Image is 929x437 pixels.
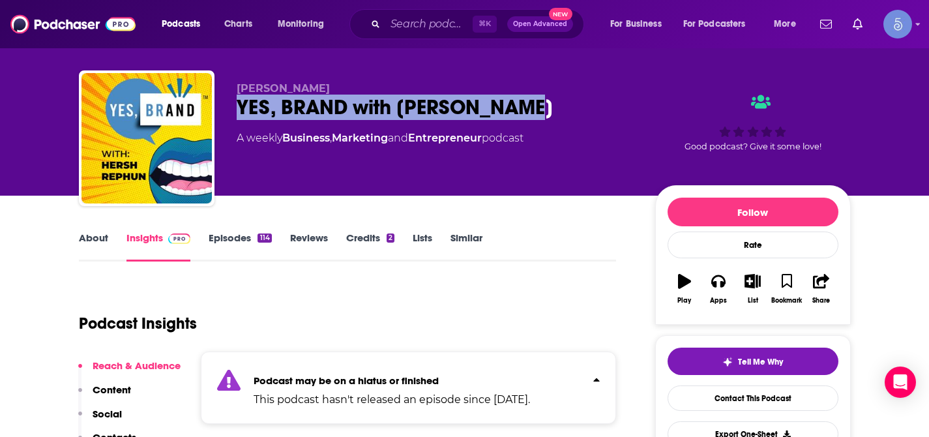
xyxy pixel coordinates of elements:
[885,367,916,398] div: Open Intercom Messenger
[385,14,473,35] input: Search podcasts, credits, & more...
[655,82,851,163] div: Good podcast? Give it some love!
[770,265,804,312] button: Bookmark
[408,132,482,144] a: Entrepreneur
[278,15,324,33] span: Monitoring
[735,265,769,312] button: List
[610,15,662,33] span: For Business
[668,348,838,375] button: tell me why sparkleTell Me Why
[254,374,439,387] strong: Podcast may be on a hiatus or finished
[804,265,838,312] button: Share
[883,10,912,38] button: Show profile menu
[722,357,733,367] img: tell me why sparkle
[668,385,838,411] a: Contact This Podcast
[10,12,136,37] img: Podchaser - Follow, Share and Rate Podcasts
[413,232,432,262] a: Lists
[774,15,796,33] span: More
[473,16,497,33] span: ⌘ K
[513,21,567,27] span: Open Advanced
[81,73,212,203] img: YES, BRAND with Hersh Rephun
[362,9,597,39] div: Search podcasts, credits, & more...
[162,15,200,33] span: Podcasts
[738,357,783,367] span: Tell Me Why
[883,10,912,38] img: User Profile
[209,232,271,262] a: Episodes114
[748,297,758,305] div: List
[812,297,830,305] div: Share
[93,384,131,396] p: Content
[78,359,181,384] button: Reach & Audience
[683,15,746,33] span: For Podcasters
[710,297,727,305] div: Apps
[258,234,271,243] div: 114
[549,8,572,20] span: New
[330,132,332,144] span: ,
[848,13,868,35] a: Show notifications dropdown
[254,392,530,408] p: This podcast hasn't released an episode since [DATE].
[237,82,330,95] span: [PERSON_NAME]
[168,234,191,244] img: Podchaser Pro
[79,314,197,333] h1: Podcast Insights
[332,132,388,144] a: Marketing
[668,265,701,312] button: Play
[93,408,122,420] p: Social
[815,13,837,35] a: Show notifications dropdown
[290,232,328,262] a: Reviews
[153,14,217,35] button: open menu
[216,14,260,35] a: Charts
[79,232,108,262] a: About
[701,265,735,312] button: Apps
[78,408,122,432] button: Social
[668,198,838,226] button: Follow
[93,359,181,372] p: Reach & Audience
[388,132,408,144] span: and
[387,234,394,243] div: 2
[507,16,573,32] button: Open AdvancedNew
[346,232,394,262] a: Credits2
[450,232,482,262] a: Similar
[126,232,191,262] a: InsightsPodchaser Pro
[685,142,821,151] span: Good podcast? Give it some love!
[668,232,838,258] div: Rate
[677,297,691,305] div: Play
[771,297,802,305] div: Bookmark
[883,10,912,38] span: Logged in as Spiral5-G1
[765,14,812,35] button: open menu
[78,384,131,408] button: Content
[237,130,523,146] div: A weekly podcast
[269,14,341,35] button: open menu
[601,14,678,35] button: open menu
[675,14,765,35] button: open menu
[201,352,617,424] section: Click to expand status details
[282,132,330,144] a: Business
[224,15,252,33] span: Charts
